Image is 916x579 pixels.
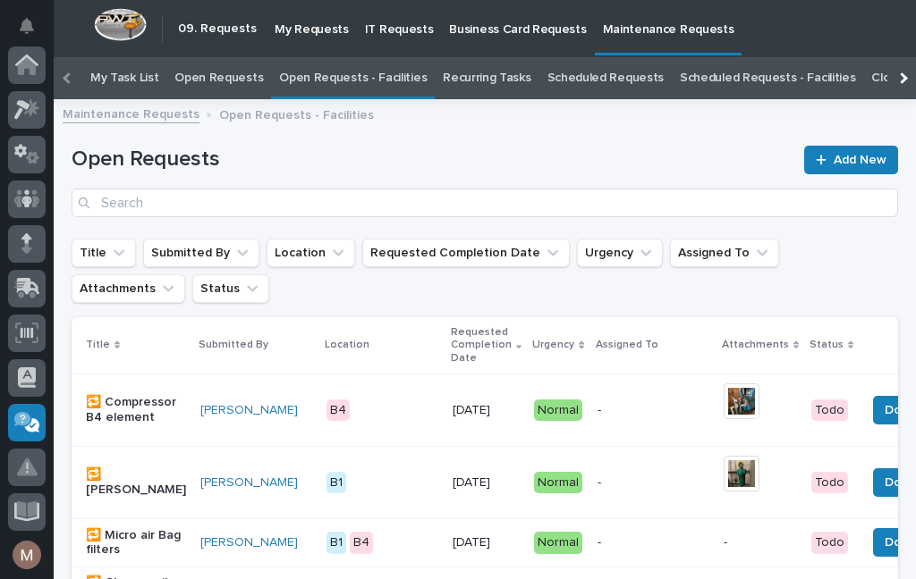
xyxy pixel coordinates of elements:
[327,399,350,422] div: B4
[86,528,186,558] p: 🔁 Micro air Bag filters
[680,57,855,99] a: Scheduled Requests - Facilities
[72,239,136,267] button: Title
[722,335,789,355] p: Attachments
[598,535,709,550] p: -
[724,535,797,550] p: -
[834,154,886,166] span: Add New
[670,239,779,267] button: Assigned To
[86,467,186,498] p: 🔁 [PERSON_NAME]
[598,475,709,491] p: -
[325,335,369,355] p: Location
[598,403,709,418] p: -
[810,335,844,355] p: Status
[279,57,427,99] a: Open Requests - Facilities
[327,532,346,554] div: B1
[547,57,664,99] a: Scheduled Requests
[596,335,658,355] p: Assigned To
[451,323,512,368] p: Requested Completion Date
[178,21,257,37] h2: 09. Requests
[86,335,110,355] p: Title
[86,395,186,425] p: 🔁 Compressor B4 element
[350,532,373,554] div: B4
[143,239,259,267] button: Submitted By
[532,335,574,355] p: Urgency
[327,472,346,494] div: B1
[443,57,530,99] a: Recurring Tasks
[94,8,147,41] img: Workspace Logo
[200,475,298,491] a: [PERSON_NAME]
[362,239,570,267] button: Requested Completion Date
[72,274,185,303] button: Attachments
[453,475,520,491] p: [DATE]
[811,399,848,422] div: Todo
[534,532,582,554] div: Normal
[453,403,520,418] p: [DATE]
[192,274,269,303] button: Status
[219,104,374,123] p: Open Requests - Facilities
[200,403,298,418] a: [PERSON_NAME]
[72,189,898,217] input: Search
[453,535,520,550] p: [DATE]
[8,536,46,574] button: users-avatar
[577,239,663,267] button: Urgency
[267,239,355,267] button: Location
[199,335,268,355] p: Submitted By
[90,57,158,99] a: My Task List
[63,103,199,123] a: Maintenance Requests
[804,146,898,174] a: Add New
[72,147,793,172] h1: Open Requests
[200,535,298,550] a: [PERSON_NAME]
[534,472,582,494] div: Normal
[174,57,263,99] a: Open Requests
[8,7,46,45] button: Notifications
[811,472,848,494] div: Todo
[22,18,46,46] div: Notifications
[534,399,582,422] div: Normal
[811,532,848,554] div: Todo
